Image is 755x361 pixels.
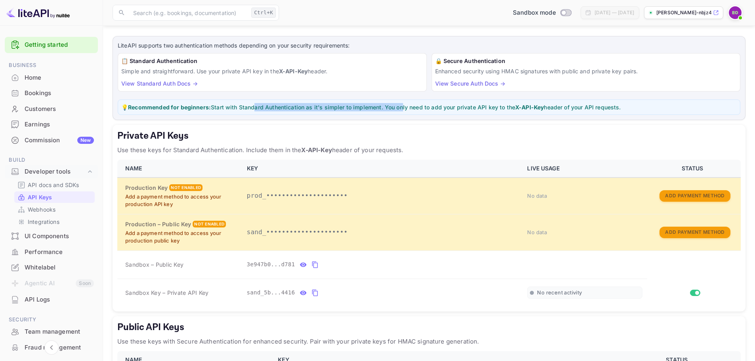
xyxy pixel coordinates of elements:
div: Fraud management [25,343,94,352]
div: [DATE] — [DATE] [594,9,634,16]
div: UI Components [25,232,94,241]
a: Performance [5,244,98,259]
a: API Keys [17,193,92,201]
a: Earnings [5,117,98,132]
a: Bookings [5,86,98,100]
p: sand_••••••••••••••••••••• [247,227,518,237]
span: Business [5,61,98,70]
img: Ed O'Brien [729,6,742,19]
button: Add Payment Method [659,227,730,238]
p: 💡 Start with Standard Authentication as it's simpler to implement. You only need to add your priv... [121,103,737,111]
a: Add Payment Method [659,192,730,199]
span: No data [527,193,547,199]
p: Integrations [28,218,59,226]
div: Not enabled [193,221,226,227]
div: Integrations [14,216,95,227]
a: View Standard Auth Docs → [121,80,198,87]
div: Team management [5,324,98,340]
input: Search (e.g. bookings, documentation) [128,5,248,21]
div: API Logs [25,295,94,304]
p: [PERSON_NAME]-nbjz4.[PERSON_NAME]... [656,9,711,16]
p: Add a payment method to access your production public key [125,229,237,245]
div: Team management [25,327,94,336]
a: Add Payment Method [659,228,730,235]
h6: 🔒 Secure Authentication [435,57,737,65]
table: private api keys table [117,160,741,307]
p: Use these keys for Standard Authentication. Include them in the header of your requests. [117,145,741,155]
div: Switch to Production mode [510,8,574,17]
a: Integrations [17,218,92,226]
div: Bookings [25,89,94,98]
a: Whitelabel [5,260,98,275]
a: CommissionNew [5,133,98,147]
p: API Keys [28,193,52,201]
span: sand_5b...4416 [247,288,295,297]
a: Team management [5,324,98,339]
p: Enhanced security using HMAC signatures with public and private key pairs. [435,67,737,75]
div: Not enabled [169,184,203,191]
div: Getting started [5,37,98,53]
span: No recent activity [537,289,582,296]
h5: Public API Keys [117,321,741,334]
a: UI Components [5,229,98,243]
div: Customers [25,105,94,114]
strong: Recommended for beginners: [128,104,211,111]
div: Webhooks [14,204,95,215]
span: Sandbox mode [513,8,556,17]
th: STATUS [647,160,741,178]
div: New [77,137,94,144]
span: No data [527,229,547,235]
div: Home [25,73,94,82]
a: Webhooks [17,205,92,214]
img: LiteAPI logo [6,6,70,19]
span: Sandbox – Public Key [125,260,183,269]
div: Performance [25,248,94,257]
div: API Keys [14,191,95,203]
a: API Logs [5,292,98,307]
p: Use these keys with Secure Authentication for enhanced security. Pair with your private keys for ... [117,337,741,346]
div: Bookings [5,86,98,101]
h6: Production – Public Key [125,220,191,229]
div: CommissionNew [5,133,98,148]
div: UI Components [5,229,98,244]
p: LiteAPI supports two authentication methods depending on your security requirements: [118,41,740,50]
div: Home [5,70,98,86]
span: Sandbox Key – Private API Key [125,289,208,296]
div: Performance [5,244,98,260]
div: Whitelabel [25,263,94,272]
th: LIVE USAGE [522,160,647,178]
div: API docs and SDKs [14,179,95,191]
a: Customers [5,101,98,116]
p: Add a payment method to access your production API key [125,193,237,208]
span: Security [5,315,98,324]
a: Home [5,70,98,85]
p: Webhooks [28,205,55,214]
a: Getting started [25,40,94,50]
strong: X-API-Key [279,68,308,74]
span: 3e947b0...d781 [247,260,295,269]
div: Earnings [25,120,94,129]
h5: Private API Keys [117,130,741,142]
span: Build [5,156,98,164]
p: Simple and straightforward. Use your private API key in the header. [121,67,423,75]
a: View Secure Auth Docs → [435,80,505,87]
button: Add Payment Method [659,190,730,202]
button: Collapse navigation [44,340,59,355]
div: Ctrl+K [251,8,276,18]
strong: X-API-Key [301,146,332,154]
th: KEY [242,160,523,178]
h6: 📋 Standard Authentication [121,57,423,65]
div: Customers [5,101,98,117]
a: API docs and SDKs [17,181,92,189]
div: Developer tools [25,167,86,176]
strong: X-API-Key [515,104,544,111]
div: Commission [25,136,94,145]
div: Developer tools [5,165,98,179]
p: prod_••••••••••••••••••••• [247,191,518,201]
h6: Production Key [125,183,168,192]
a: Fraud management [5,340,98,355]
